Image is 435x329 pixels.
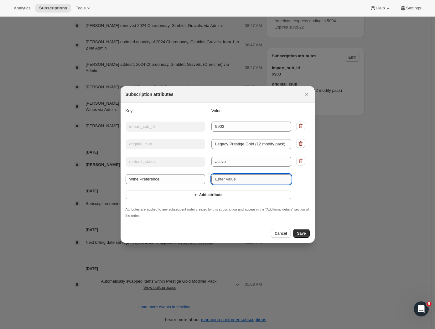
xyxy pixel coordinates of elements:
[126,91,173,97] h2: Subscription attributes
[10,4,34,13] button: Analytics
[427,301,432,306] span: 5
[297,231,306,236] span: Save
[126,174,205,184] input: Enter key
[211,174,291,184] input: Enter value
[126,108,132,113] span: Key
[39,6,67,11] span: Subscriptions
[126,207,309,217] small: Attributes are applied to any subsequent order created by this subscription and appear in the "Ad...
[126,191,291,199] button: Add attribute
[275,231,287,236] span: Cancel
[396,4,425,13] button: Settings
[414,301,429,316] iframe: Intercom live chat
[271,229,291,238] button: Cancel
[302,90,311,99] button: Close
[35,4,71,13] button: Subscriptions
[406,6,421,11] span: Settings
[376,6,385,11] span: Help
[72,4,96,13] button: Tools
[199,192,223,197] span: Add attribute
[293,229,309,238] button: Save
[76,6,85,11] span: Tools
[14,6,30,11] span: Analytics
[366,4,395,13] button: Help
[211,108,221,113] span: Value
